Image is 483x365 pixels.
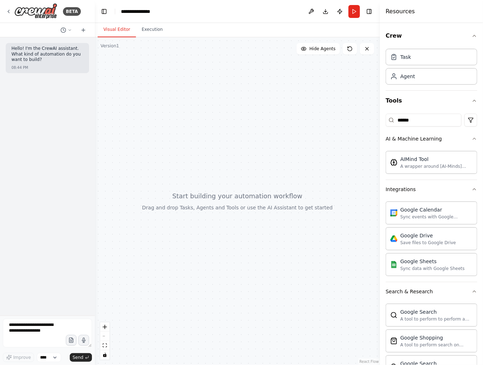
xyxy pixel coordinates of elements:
p: Hello! I'm the CrewAI assistant. What kind of automation do you want to build? [11,46,83,63]
div: Integrations [386,199,477,282]
img: AIMindTool [390,159,397,166]
div: Version 1 [101,43,119,49]
div: AI & Machine Learning [386,135,442,142]
div: Sync events with Google Calendar [400,214,473,220]
button: zoom out [100,332,109,341]
img: Logo [14,3,57,19]
img: Google Drive [390,235,397,242]
button: toggle interactivity [100,350,109,360]
div: Task [400,53,411,61]
div: Google Shopping [400,334,473,341]
button: Crew [386,26,477,46]
button: Hide right sidebar [364,6,374,16]
button: Execution [136,22,169,37]
span: Hide Agents [309,46,336,52]
div: Sync data with Google Sheets [400,266,465,271]
button: fit view [100,341,109,350]
div: Save files to Google Drive [400,240,456,246]
div: Google Calendar [400,206,473,213]
button: Upload files [66,335,77,346]
button: Tools [386,91,477,111]
div: AI & Machine Learning [386,148,477,180]
button: Improve [3,353,34,362]
div: AIMind Tool [400,156,473,163]
div: Crew [386,46,477,90]
span: Improve [13,355,31,360]
div: React Flow controls [100,322,109,360]
button: zoom in [100,322,109,332]
button: AI & Machine Learning [386,129,477,148]
button: Switch to previous chat [58,26,75,34]
div: BETA [63,7,81,16]
div: Integrations [386,186,416,193]
div: Search & Research [386,288,433,295]
button: Click to speak your automation idea [78,335,89,346]
img: Google Sheets [390,261,397,268]
button: Start a new chat [78,26,89,34]
button: Hide Agents [297,43,340,54]
div: Agent [400,73,415,80]
div: A tool to perform search on Google shopping with a search_query. [400,342,473,348]
img: SerpApiGoogleShoppingTool [390,337,397,345]
button: Search & Research [386,282,477,301]
button: Send [70,353,92,362]
div: A tool to perform to perform a Google search with a search_query. [400,316,473,322]
div: 08:44 PM [11,65,28,70]
div: Google Drive [400,232,456,239]
img: SerpApiGoogleSearchTool [390,312,397,319]
a: React Flow attribution [360,360,379,364]
span: Send [73,355,83,360]
nav: breadcrumb [121,8,157,15]
div: Google Sheets [400,258,465,265]
button: Visual Editor [98,22,136,37]
div: A wrapper around [AI-Minds]([URL][DOMAIN_NAME]). Useful for when you need answers to questions fr... [400,163,473,169]
button: Hide left sidebar [99,6,109,16]
h4: Resources [386,7,415,16]
div: Google Search [400,308,473,316]
button: Integrations [386,180,477,199]
img: Google Calendar [390,209,397,217]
